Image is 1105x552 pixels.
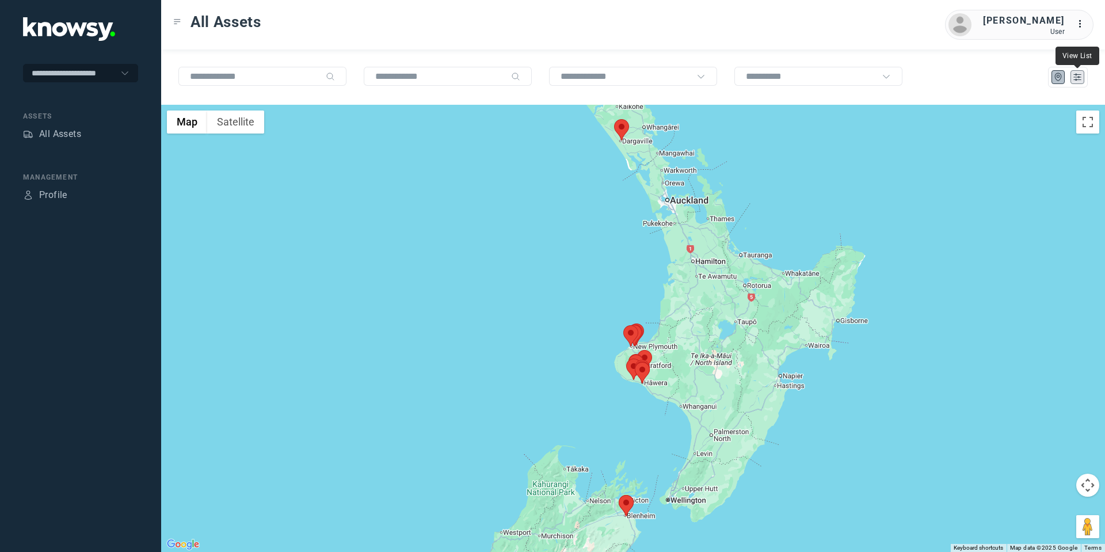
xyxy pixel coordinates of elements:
[511,72,520,81] div: Search
[1010,545,1077,551] span: Map data ©2025 Google
[23,17,115,41] img: Application Logo
[39,127,81,141] div: All Assets
[23,172,138,182] div: Management
[1053,72,1064,82] div: Map
[983,28,1065,36] div: User
[948,13,971,36] img: avatar.png
[23,127,81,141] a: AssetsAll Assets
[164,537,202,552] img: Google
[39,188,67,202] div: Profile
[1076,17,1090,33] div: :
[1062,52,1092,60] span: View List
[23,190,33,200] div: Profile
[1076,17,1090,31] div: :
[207,111,264,134] button: Show satellite imagery
[23,129,33,139] div: Assets
[326,72,335,81] div: Search
[167,111,207,134] button: Show street map
[1084,545,1102,551] a: Terms (opens in new tab)
[1072,72,1083,82] div: List
[23,188,67,202] a: ProfileProfile
[173,18,181,26] div: Toggle Menu
[1077,20,1088,28] tspan: ...
[164,537,202,552] a: Open this area in Google Maps (opens a new window)
[190,12,261,32] span: All Assets
[983,14,1065,28] div: [PERSON_NAME]
[1076,515,1099,538] button: Drag Pegman onto the map to open Street View
[1076,474,1099,497] button: Map camera controls
[954,544,1003,552] button: Keyboard shortcuts
[1076,111,1099,134] button: Toggle fullscreen view
[23,111,138,121] div: Assets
